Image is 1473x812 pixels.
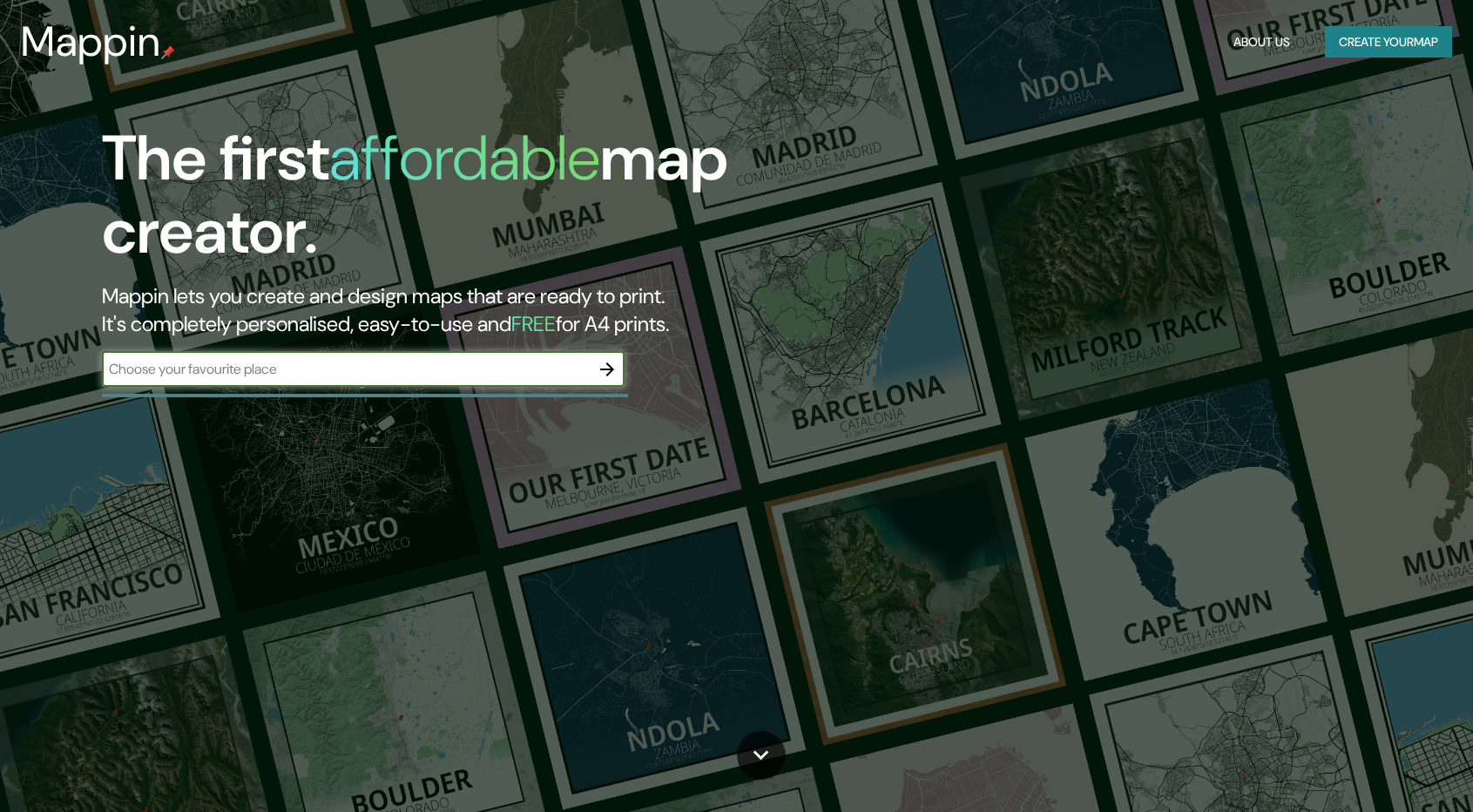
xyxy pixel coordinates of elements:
button: Create yourmap [1325,26,1452,58]
h2: Mappin lets you create and design maps that are ready to print. It's completely personalised, eas... [102,282,839,338]
h1: affordable [329,118,600,199]
h5: FREE [511,310,556,337]
h1: The first map creator. [102,122,839,282]
input: Choose your favourite place [102,359,590,379]
button: About Us [1226,26,1297,58]
img: mappin-pin [161,45,175,59]
h3: Mappin [21,17,161,66]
